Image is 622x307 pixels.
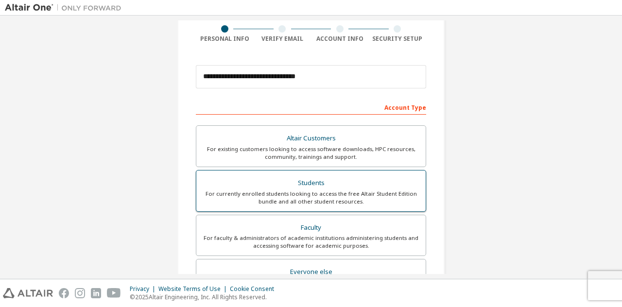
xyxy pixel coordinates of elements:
div: For currently enrolled students looking to access the free Altair Student Edition bundle and all ... [202,190,420,205]
img: facebook.svg [59,288,69,298]
div: Faculty [202,221,420,235]
div: For existing customers looking to access software downloads, HPC resources, community, trainings ... [202,145,420,161]
img: linkedin.svg [91,288,101,298]
img: Altair One [5,3,126,13]
div: Altair Customers [202,132,420,145]
div: Security Setup [369,35,427,43]
div: Website Terms of Use [158,285,230,293]
div: Personal Info [196,35,254,43]
div: Students [202,176,420,190]
img: altair_logo.svg [3,288,53,298]
div: Account Type [196,99,426,115]
div: Cookie Consent [230,285,280,293]
img: youtube.svg [107,288,121,298]
div: Privacy [130,285,158,293]
div: Everyone else [202,265,420,279]
div: Verify Email [254,35,311,43]
div: For faculty & administrators of academic institutions administering students and accessing softwa... [202,234,420,250]
p: © 2025 Altair Engineering, Inc. All Rights Reserved. [130,293,280,301]
div: Account Info [311,35,369,43]
img: instagram.svg [75,288,85,298]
